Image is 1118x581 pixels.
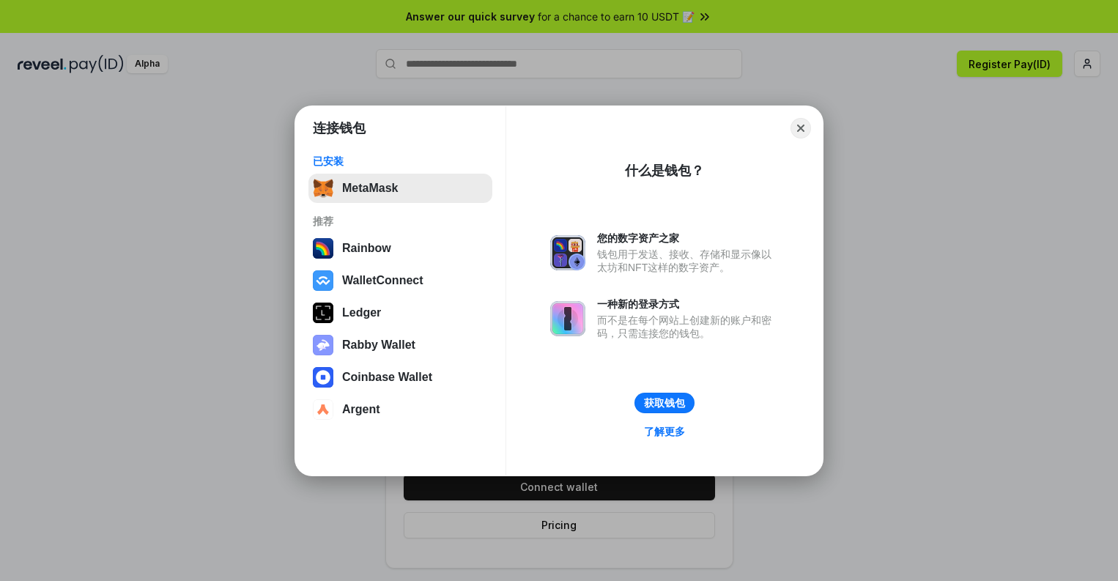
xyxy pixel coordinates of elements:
button: WalletConnect [308,266,492,295]
img: svg+xml,%3Csvg%20width%3D%2228%22%20height%3D%2228%22%20viewBox%3D%220%200%2028%2028%22%20fill%3D... [313,270,333,291]
div: Rabby Wallet [342,338,415,352]
h1: 连接钱包 [313,119,366,137]
img: svg+xml,%3Csvg%20width%3D%22120%22%20height%3D%22120%22%20viewBox%3D%220%200%20120%20120%22%20fil... [313,238,333,259]
div: MetaMask [342,182,398,195]
img: svg+xml,%3Csvg%20width%3D%2228%22%20height%3D%2228%22%20viewBox%3D%220%200%2028%2028%22%20fill%3D... [313,399,333,420]
button: Close [791,118,811,138]
div: Coinbase Wallet [342,371,432,384]
div: 获取钱包 [644,396,685,410]
div: 推荐 [313,215,488,228]
div: Rainbow [342,242,391,255]
img: svg+xml,%3Csvg%20width%3D%2228%22%20height%3D%2228%22%20viewBox%3D%220%200%2028%2028%22%20fill%3D... [313,367,333,388]
button: Rabby Wallet [308,330,492,360]
div: 什么是钱包？ [625,162,704,180]
a: 了解更多 [635,422,694,441]
img: svg+xml,%3Csvg%20xmlns%3D%22http%3A%2F%2Fwww.w3.org%2F2000%2Fsvg%22%20fill%3D%22none%22%20viewBox... [550,235,585,270]
button: Rainbow [308,234,492,263]
div: Argent [342,403,380,416]
div: 了解更多 [644,425,685,438]
div: 已安装 [313,155,488,168]
button: MetaMask [308,174,492,203]
img: svg+xml,%3Csvg%20xmlns%3D%22http%3A%2F%2Fwww.w3.org%2F2000%2Fsvg%22%20width%3D%2228%22%20height%3... [313,303,333,323]
button: Coinbase Wallet [308,363,492,392]
div: Ledger [342,306,381,319]
button: 获取钱包 [634,393,695,413]
button: Ledger [308,298,492,327]
div: 而不是在每个网站上创建新的账户和密码，只需连接您的钱包。 [597,314,779,340]
div: 钱包用于发送、接收、存储和显示像以太坊和NFT这样的数字资产。 [597,248,779,274]
div: 您的数字资产之家 [597,232,779,245]
div: 一种新的登录方式 [597,297,779,311]
img: svg+xml,%3Csvg%20xmlns%3D%22http%3A%2F%2Fwww.w3.org%2F2000%2Fsvg%22%20fill%3D%22none%22%20viewBox... [313,335,333,355]
img: svg+xml,%3Csvg%20xmlns%3D%22http%3A%2F%2Fwww.w3.org%2F2000%2Fsvg%22%20fill%3D%22none%22%20viewBox... [550,301,585,336]
div: WalletConnect [342,274,423,287]
button: Argent [308,395,492,424]
img: svg+xml,%3Csvg%20fill%3D%22none%22%20height%3D%2233%22%20viewBox%3D%220%200%2035%2033%22%20width%... [313,178,333,199]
